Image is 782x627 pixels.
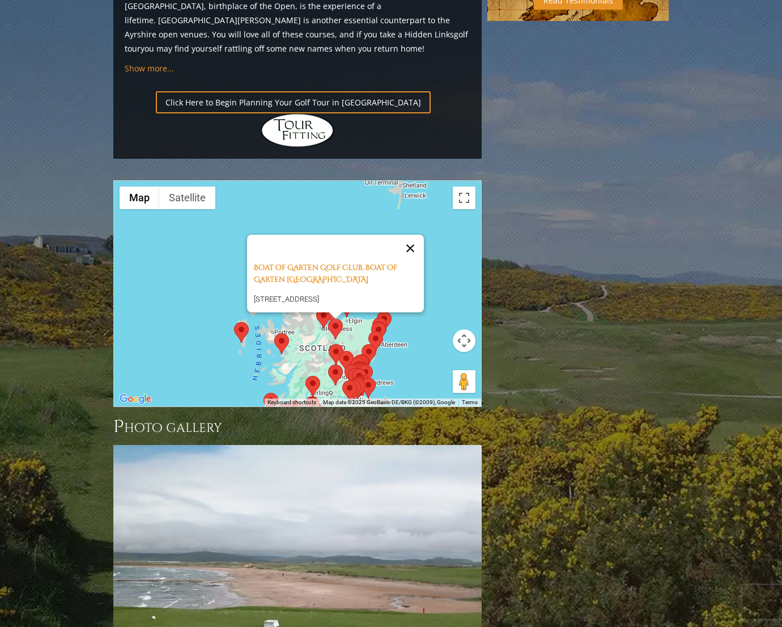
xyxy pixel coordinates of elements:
button: Show street map [120,187,159,209]
a: Show more... [125,63,174,74]
h3: Photo Gallery [113,416,482,438]
button: Close [397,235,424,262]
button: Map camera controls [453,329,475,352]
a: Terms (opens in new tab) [462,399,478,405]
span: Map data ©2025 GeoBasis-DE/BKG (©2009), Google [323,399,455,405]
button: Keyboard shortcuts [267,399,316,406]
button: Toggle fullscreen view [453,187,475,209]
a: Boat of Garten Golf Club, Boat of Garten [GEOGRAPHIC_DATA] [254,262,397,285]
img: Hidden Links [261,113,334,147]
img: Google [117,392,154,406]
button: Show satellite imagery [159,187,215,209]
a: Click Here to Begin Planning Your Golf Tour in [GEOGRAPHIC_DATA] [156,91,431,113]
a: Open this area in Google Maps (opens a new window) [117,392,154,406]
button: Drag Pegman onto the map to open Street View [453,370,475,393]
p: [STREET_ADDRESS] [254,292,424,305]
